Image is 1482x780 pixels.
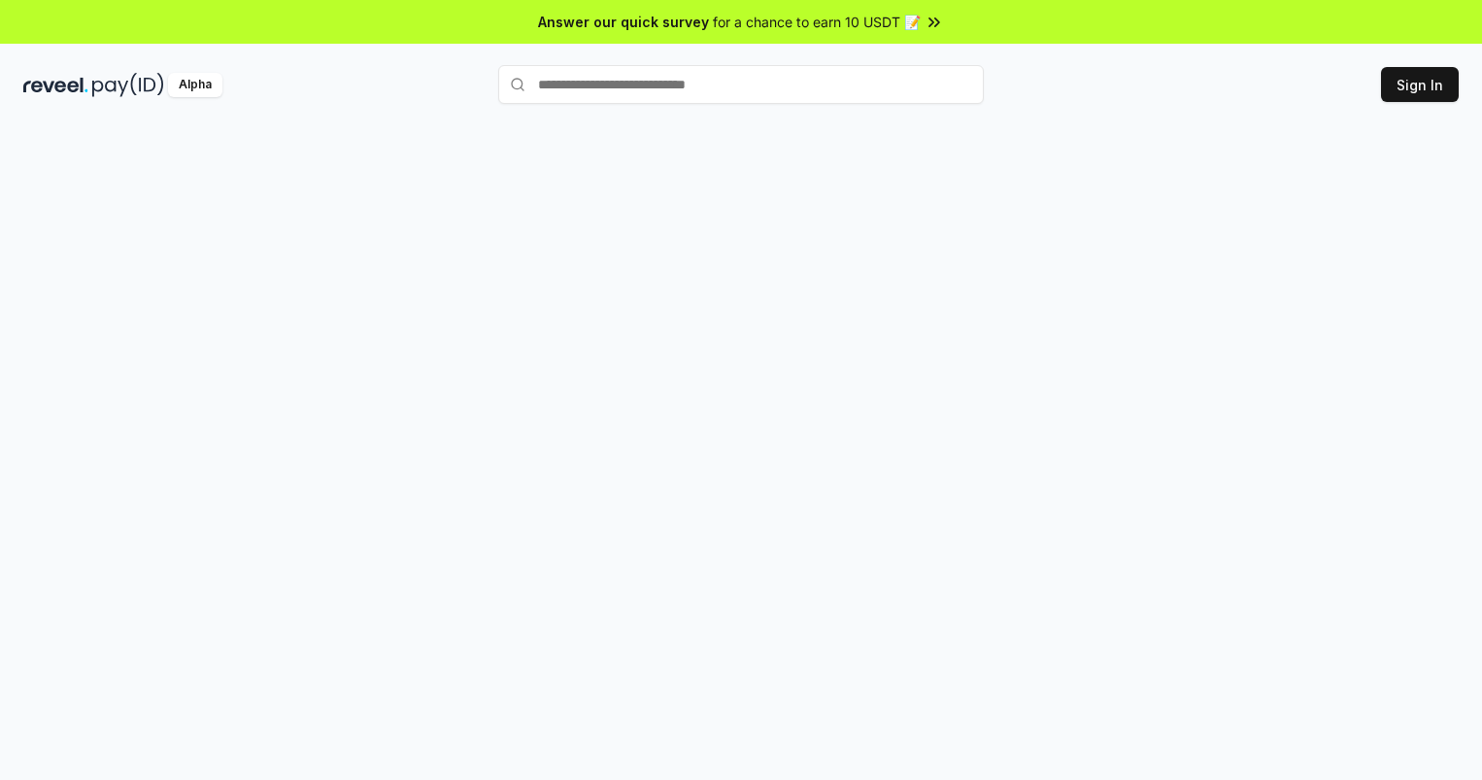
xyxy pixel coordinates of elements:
button: Sign In [1381,67,1459,102]
div: Alpha [168,73,222,97]
img: reveel_dark [23,73,88,97]
span: Answer our quick survey [538,12,709,32]
img: pay_id [92,73,164,97]
span: for a chance to earn 10 USDT 📝 [713,12,921,32]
